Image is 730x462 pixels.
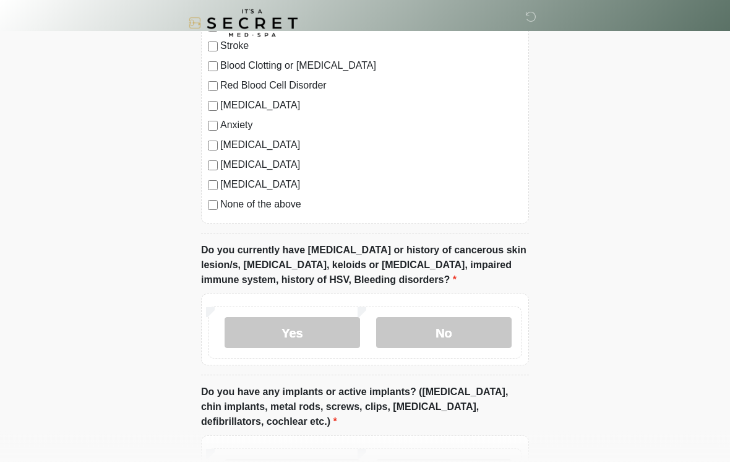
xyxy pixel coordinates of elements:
[220,79,522,94] label: Red Blood Cell Disorder
[208,82,218,92] input: Red Blood Cell Disorder
[220,59,522,74] label: Blood Clotting or [MEDICAL_DATA]
[201,243,529,288] label: Do you currently have [MEDICAL_DATA] or history of cancerous skin lesion/s, [MEDICAL_DATA], keloi...
[220,118,522,133] label: Anxiety
[208,181,218,191] input: [MEDICAL_DATA]
[208,102,218,111] input: [MEDICAL_DATA]
[220,158,522,173] label: [MEDICAL_DATA]
[225,318,360,349] label: Yes
[208,201,218,211] input: None of the above
[189,9,298,37] img: It's A Secret Med Spa Logo
[220,178,522,193] label: [MEDICAL_DATA]
[220,138,522,153] label: [MEDICAL_DATA]
[208,141,218,151] input: [MEDICAL_DATA]
[376,318,512,349] label: No
[208,121,218,131] input: Anxiety
[220,198,522,212] label: None of the above
[220,98,522,113] label: [MEDICAL_DATA]
[208,161,218,171] input: [MEDICAL_DATA]
[220,39,522,54] label: Stroke
[208,62,218,72] input: Blood Clotting or [MEDICAL_DATA]
[208,42,218,52] input: Stroke
[201,385,529,430] label: Do you have any implants or active implants? ([MEDICAL_DATA], chin implants, metal rods, screws, ...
